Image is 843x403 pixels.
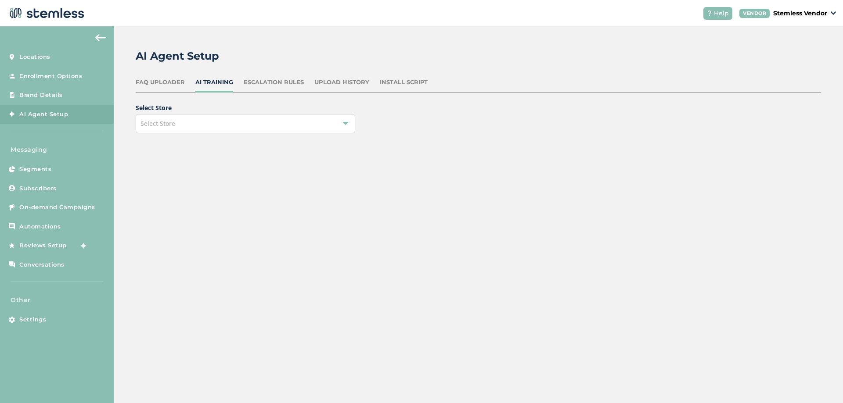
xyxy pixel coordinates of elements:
span: Conversations [19,260,65,269]
img: icon_down-arrow-small-66adaf34.svg [831,11,836,15]
img: logo-dark-0685b13c.svg [7,4,84,22]
span: On-demand Campaigns [19,203,95,212]
span: AI Agent Setup [19,110,68,119]
span: Locations [19,53,50,61]
div: Install Script [380,78,428,87]
span: Help [714,9,729,18]
div: Upload History [314,78,369,87]
p: Stemless Vendor [773,9,827,18]
h2: AI Agent Setup [136,48,219,64]
div: AI Training [195,78,233,87]
img: icon-help-white-03924b79.svg [707,11,712,16]
div: Escalation Rules [244,78,304,87]
div: FAQ Uploader [136,78,185,87]
img: glitter-stars-b7820f95.gif [73,237,91,254]
span: Automations [19,222,61,231]
span: Subscribers [19,184,57,193]
label: Select Store [136,103,364,112]
span: Segments [19,165,51,174]
span: Reviews Setup [19,241,67,250]
div: VENDOR [739,9,770,18]
span: Settings [19,315,46,324]
span: Select Store [140,119,175,128]
span: Brand Details [19,91,63,100]
img: icon-arrow-back-accent-c549486e.svg [95,34,106,41]
span: Enrollment Options [19,72,82,81]
iframe: Chat Widget [799,361,843,403]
